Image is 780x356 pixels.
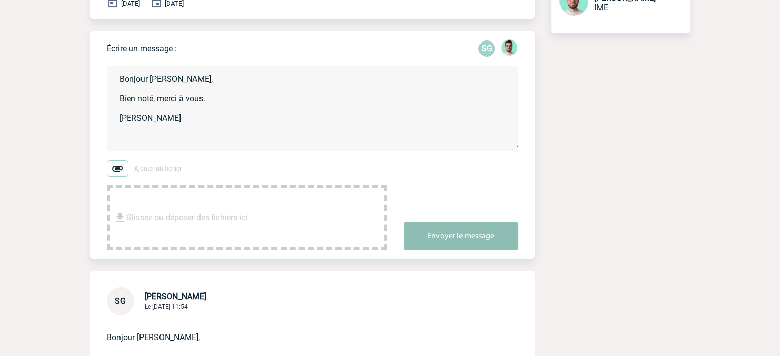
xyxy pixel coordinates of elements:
[107,44,177,53] p: Écrire un message :
[145,303,188,310] span: Le [DATE] 11:54
[478,40,495,57] p: SG
[501,39,517,58] div: Benjamin ROLAND
[404,222,518,250] button: Envoyer le message
[134,165,182,172] span: Ajouter un fichier
[126,192,248,243] span: Glissez ou déposer des fichiers ici
[594,3,608,12] span: IME
[145,291,206,301] span: [PERSON_NAME]
[115,296,126,306] span: SG
[114,212,126,224] img: file_download.svg
[478,40,495,57] div: Sandrine GONCALVES
[501,39,517,56] img: 121547-2.png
